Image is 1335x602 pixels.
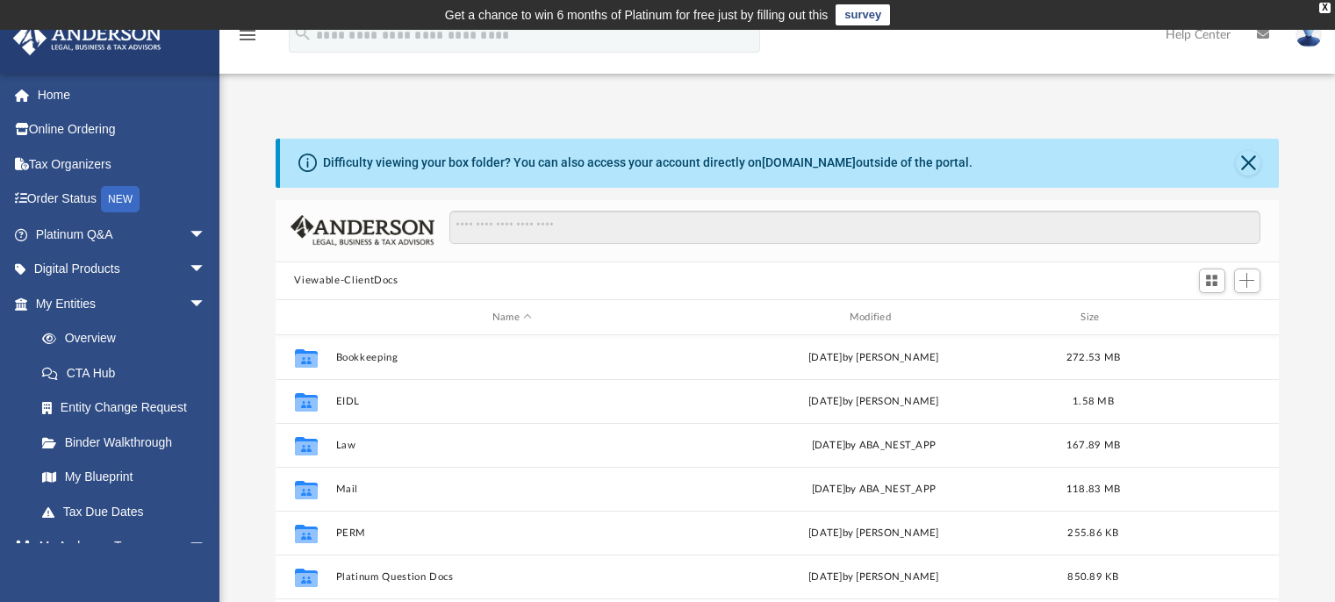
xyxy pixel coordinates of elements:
[762,155,856,169] a: [DOMAIN_NAME]
[12,529,224,564] a: My Anderson Teamarrow_drop_down
[101,186,140,212] div: NEW
[237,25,258,46] i: menu
[1066,484,1119,494] span: 118.83 MB
[12,112,233,147] a: Online Ordering
[294,273,398,289] button: Viewable-ClientDocs
[1067,572,1118,582] span: 850.89 KB
[335,396,689,407] button: EIDL
[335,484,689,495] button: Mail
[836,4,890,25] a: survey
[697,350,1051,366] div: [DATE] by [PERSON_NAME]
[189,529,224,565] span: arrow_drop_down
[237,33,258,46] a: menu
[12,147,233,182] a: Tax Organizers
[335,440,689,451] button: Law
[334,310,688,326] div: Name
[335,571,689,583] button: Platinum Question Docs
[25,494,233,529] a: Tax Due Dates
[1066,353,1119,362] span: 272.53 MB
[1319,3,1331,13] div: close
[696,310,1050,326] div: Modified
[25,425,233,460] a: Binder Walkthrough
[25,391,233,426] a: Entity Change Request
[1136,310,1259,326] div: id
[1066,441,1119,450] span: 167.89 MB
[449,211,1260,244] input: Search files and folders
[335,527,689,539] button: PERM
[697,394,1051,410] div: [DATE] by [PERSON_NAME]
[1236,151,1260,176] button: Close
[1199,269,1225,293] button: Switch to Grid View
[445,4,829,25] div: Get a chance to win 6 months of Platinum for free just by filling out this
[25,460,224,495] a: My Blueprint
[1296,22,1322,47] img: User Pic
[189,286,224,322] span: arrow_drop_down
[283,310,327,326] div: id
[12,286,233,321] a: My Entitiesarrow_drop_down
[25,321,233,356] a: Overview
[12,182,233,218] a: Order StatusNEW
[1234,269,1260,293] button: Add
[189,252,224,288] span: arrow_drop_down
[323,154,973,172] div: Difficulty viewing your box folder? You can also access your account directly on outside of the p...
[12,77,233,112] a: Home
[12,217,233,252] a: Platinum Q&Aarrow_drop_down
[189,217,224,253] span: arrow_drop_down
[697,482,1051,498] div: [DATE] by ABA_NEST_APP
[1058,310,1128,326] div: Size
[697,526,1051,541] div: [DATE] by [PERSON_NAME]
[12,252,233,287] a: Digital Productsarrow_drop_down
[335,352,689,363] button: Bookkeeping
[293,24,312,43] i: search
[1067,528,1118,538] span: 255.86 KB
[8,21,167,55] img: Anderson Advisors Platinum Portal
[25,355,233,391] a: CTA Hub
[697,438,1051,454] div: [DATE] by ABA_NEST_APP
[1073,397,1114,406] span: 1.58 MB
[697,570,1051,585] div: [DATE] by [PERSON_NAME]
